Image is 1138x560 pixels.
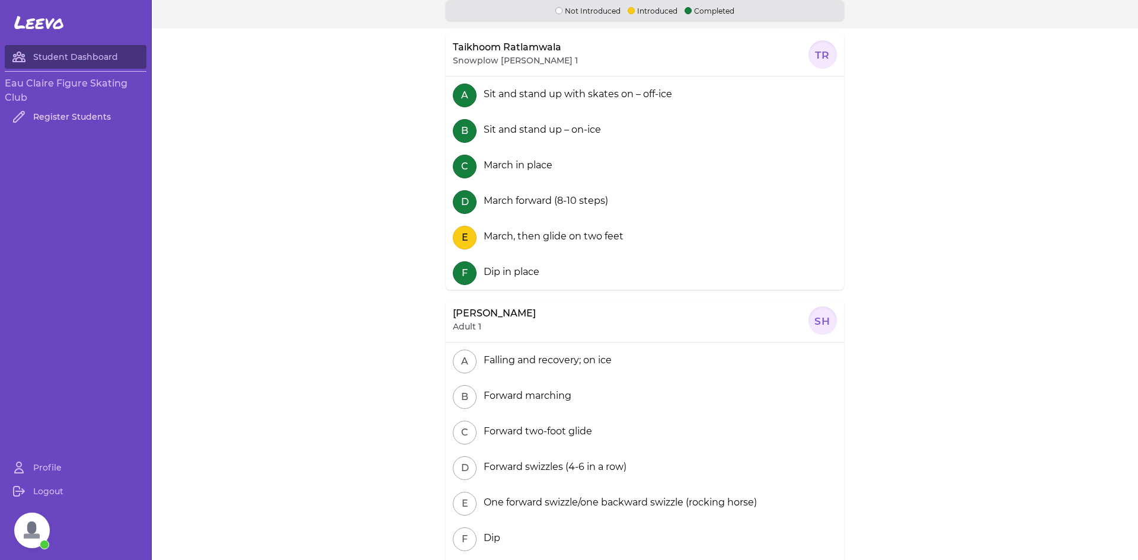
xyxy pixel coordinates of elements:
[479,123,601,137] div: Sit and stand up – on-ice
[453,306,536,321] p: [PERSON_NAME]
[453,84,477,107] button: A
[453,321,481,332] p: Adult 1
[479,353,612,367] div: Falling and recovery; on ice
[479,424,592,439] div: Forward two-foot glide
[453,226,477,249] button: E
[479,495,757,510] div: One forward swizzle/one backward swizzle (rocking horse)
[453,421,477,444] button: C
[479,194,608,208] div: March forward (8-10 steps)
[453,492,477,516] button: E
[14,12,64,33] span: Leevo
[479,265,539,279] div: Dip in place
[628,5,677,16] p: Introduced
[479,229,624,244] div: March, then glide on two feet
[5,105,146,129] a: Register Students
[555,5,621,16] p: Not Introduced
[5,45,146,69] a: Student Dashboard
[453,40,561,55] p: Taikhoom Ratlamwala
[453,119,477,143] button: B
[479,389,571,403] div: Forward marching
[453,456,477,480] button: D
[14,513,50,548] a: Open chat
[453,350,477,373] button: A
[453,527,477,551] button: F
[453,55,578,66] p: Snowplow [PERSON_NAME] 1
[479,158,552,172] div: March in place
[479,460,626,474] div: Forward swizzles (4-6 in a row)
[5,479,146,503] a: Logout
[685,5,734,16] p: Completed
[479,531,500,545] div: Dip
[453,155,477,178] button: C
[5,76,146,105] h3: Eau Claire Figure Skating Club
[453,190,477,214] button: D
[5,456,146,479] a: Profile
[453,261,477,285] button: F
[453,385,477,409] button: B
[479,87,672,101] div: Sit and stand up with skates on – off-ice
